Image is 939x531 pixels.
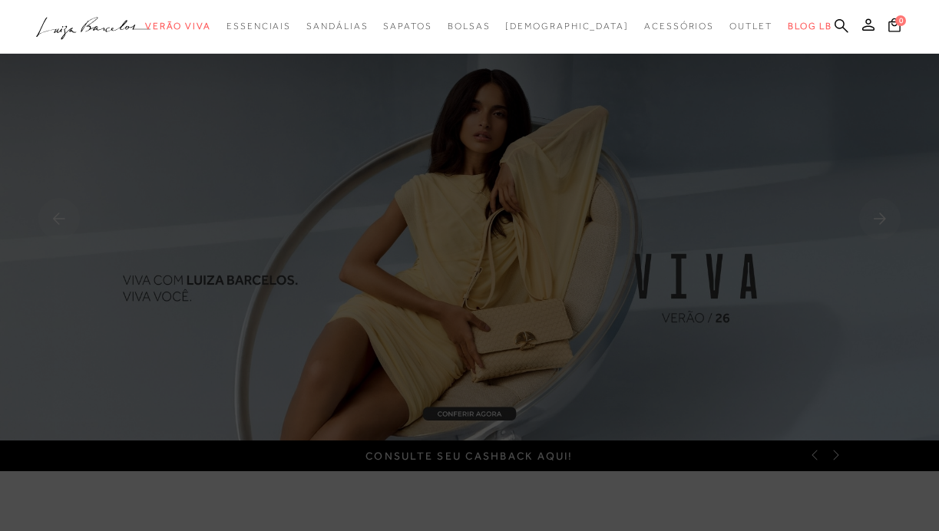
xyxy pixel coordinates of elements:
[448,21,491,31] span: Bolsas
[644,21,714,31] span: Acessórios
[788,12,832,41] a: BLOG LB
[884,17,905,38] button: 0
[448,12,491,41] a: categoryNavScreenReaderText
[306,12,368,41] a: categoryNavScreenReaderText
[729,21,772,31] span: Outlet
[383,12,431,41] a: categoryNavScreenReaderText
[145,21,211,31] span: Verão Viva
[383,21,431,31] span: Sapatos
[145,12,211,41] a: categoryNavScreenReaderText
[505,12,629,41] a: noSubCategoriesText
[729,12,772,41] a: categoryNavScreenReaderText
[505,21,629,31] span: [DEMOGRAPHIC_DATA]
[895,15,906,26] span: 0
[788,21,832,31] span: BLOG LB
[644,12,714,41] a: categoryNavScreenReaderText
[306,21,368,31] span: Sandálias
[226,21,291,31] span: Essenciais
[226,12,291,41] a: categoryNavScreenReaderText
